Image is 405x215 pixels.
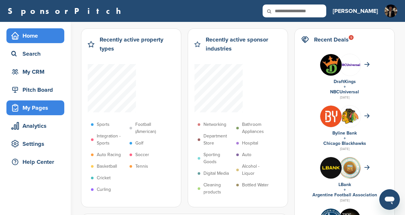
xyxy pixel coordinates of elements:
p: Tennis [135,163,148,170]
p: Auto Racing [97,151,121,158]
a: NBCUniversal [330,89,359,95]
img: Nbcuniversal 400x400 [339,54,361,76]
h2: Recently active property types [100,35,175,53]
a: Pitch Board [6,82,64,97]
div: 9 [349,35,354,40]
a: [PERSON_NAME] [333,4,378,18]
p: Basketball [97,163,117,170]
img: I0zoso7r 400x400 [320,106,342,127]
div: [DATE] [301,198,388,203]
div: Home [10,30,64,42]
p: Curling [97,186,111,193]
a: My CRM [6,64,64,79]
a: Analytics [6,118,64,133]
a: Help Center [6,154,64,169]
iframe: Button to launch messaging window [379,189,400,210]
a: SponsorPitch [8,7,125,15]
a: Settings [6,136,64,151]
img: ag0puoq 400x400 [320,157,342,179]
a: Search [6,46,64,61]
div: Search [10,48,64,60]
p: Bottled Water [242,182,269,189]
div: Settings [10,138,64,150]
a: + [344,84,346,89]
p: Hospital [242,140,258,147]
p: Cricket [97,174,111,182]
a: DraftKings [334,79,356,84]
p: Sports [97,121,110,128]
p: Department Store [203,133,233,147]
img: Mekkrcj8 400x400 [339,157,361,179]
p: Networking [203,121,226,128]
p: Alcohol - Liquor [242,163,272,177]
p: Digital Media [203,170,229,177]
div: Analytics [10,120,64,132]
p: Sporting Goods [203,151,233,165]
a: Home [6,28,64,43]
img: 1738701959806 [384,5,397,17]
p: Bathroom Appliances [242,121,272,135]
a: My Pages [6,100,64,115]
p: Soccer [135,151,149,158]
a: + [344,136,346,141]
div: My Pages [10,102,64,114]
img: Open uri20141112 64162 w7ezf4?1415807816 [339,108,361,124]
div: Help Center [10,156,64,168]
p: Golf [135,140,143,147]
a: + [344,187,346,192]
div: Pitch Board [10,84,64,96]
p: Auto [242,151,251,158]
h3: [PERSON_NAME] [333,6,378,15]
h2: Recently active sponsor industries [206,35,282,53]
div: My CRM [10,66,64,78]
a: Argentine Football Association [312,192,377,198]
h2: Recent Deals [314,35,349,44]
a: LBank [338,182,351,187]
a: Byline Bank [332,130,357,136]
p: Football (American) [135,121,165,135]
img: Draftkings logo [320,54,342,76]
p: Integration - Sports [97,133,126,147]
div: [DATE] [301,95,388,100]
p: Cleaning products [203,182,233,196]
div: [DATE] [301,146,388,152]
a: Chicago Blackhawks [323,141,366,146]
